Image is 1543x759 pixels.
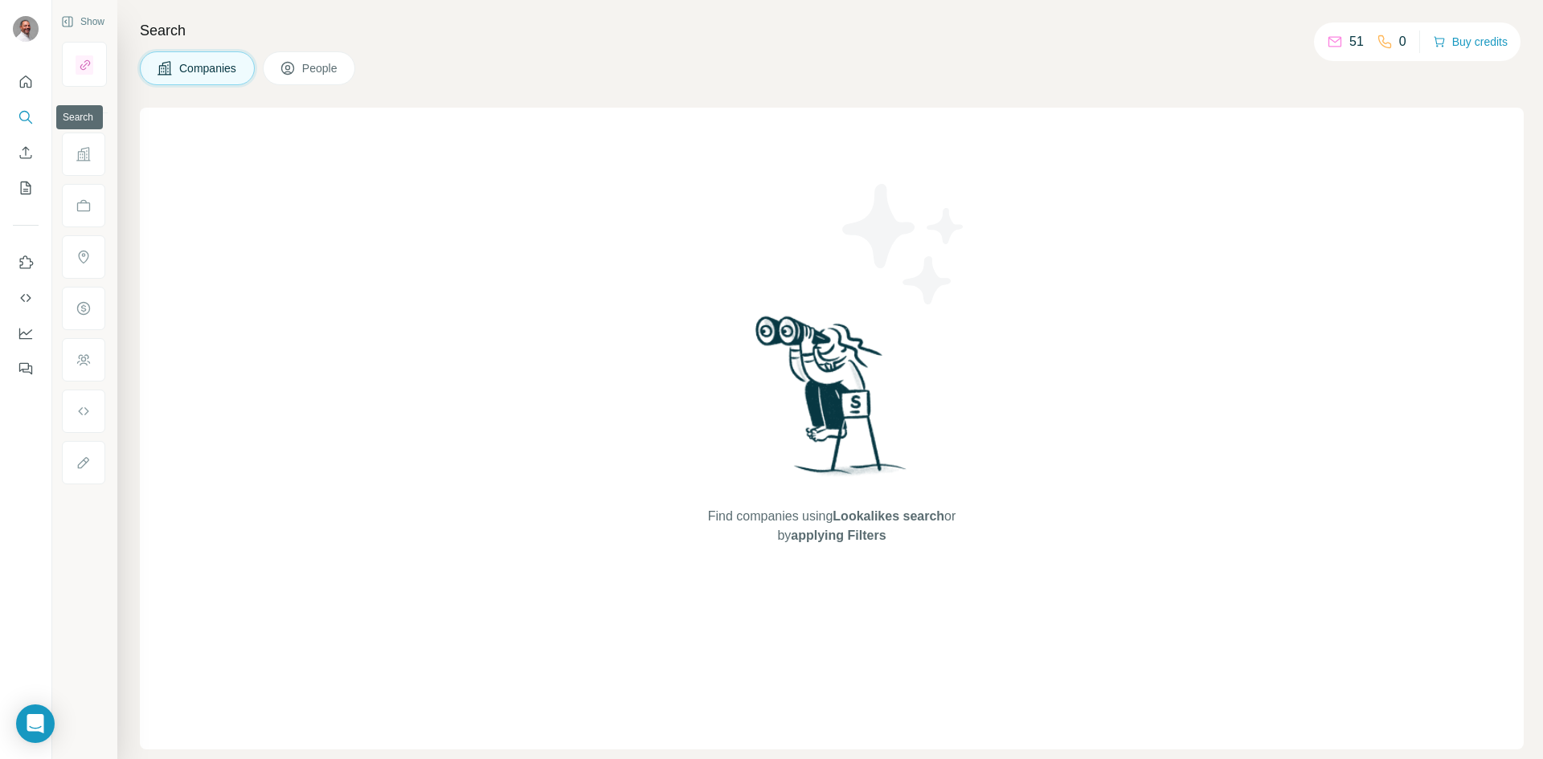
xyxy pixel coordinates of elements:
button: My lists [13,173,39,202]
span: People [302,60,339,76]
span: applying Filters [791,528,886,542]
button: Dashboard [13,319,39,348]
span: Lookalikes search [833,509,944,523]
button: Use Surfe on LinkedIn [13,248,39,277]
div: Open Intercom Messenger [16,704,55,743]
button: Search [13,103,39,132]
button: Feedback [13,354,39,383]
img: Surfe Illustration - Woman searching with binoculars [748,312,915,491]
h4: Search [140,19,1524,42]
button: Enrich CSV [13,138,39,167]
img: Surfe Illustration - Stars [832,172,976,316]
button: Quick start [13,67,39,96]
p: 0 [1399,32,1406,51]
span: Find companies using or by [703,507,960,545]
img: Avatar [13,16,39,42]
span: Companies [179,60,238,76]
p: 51 [1349,32,1364,51]
button: Show [50,10,116,34]
button: Buy credits [1433,31,1508,53]
button: Use Surfe API [13,284,39,312]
